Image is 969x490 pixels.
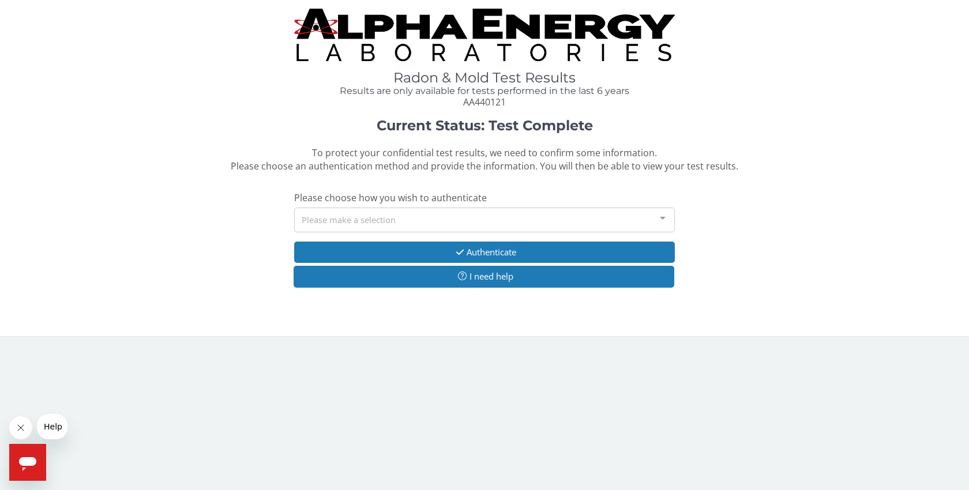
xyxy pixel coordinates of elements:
span: Please make a selection [302,213,396,226]
iframe: Close message [9,416,32,439]
span: AA440121 [463,96,506,108]
h1: Radon & Mold Test Results [294,70,675,85]
img: TightCrop.jpg [294,9,675,61]
button: I need help [294,266,674,287]
h4: Results are only available for tests performed in the last 6 years [294,86,675,96]
span: To protect your confidential test results, we need to confirm some information. Please choose an ... [231,146,738,172]
strong: Current Status: Test Complete [377,117,593,134]
span: Please choose how you wish to authenticate [294,191,487,204]
button: Authenticate [294,242,675,263]
iframe: Button to launch messaging window [9,444,46,481]
iframe: Message from company [37,414,67,439]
